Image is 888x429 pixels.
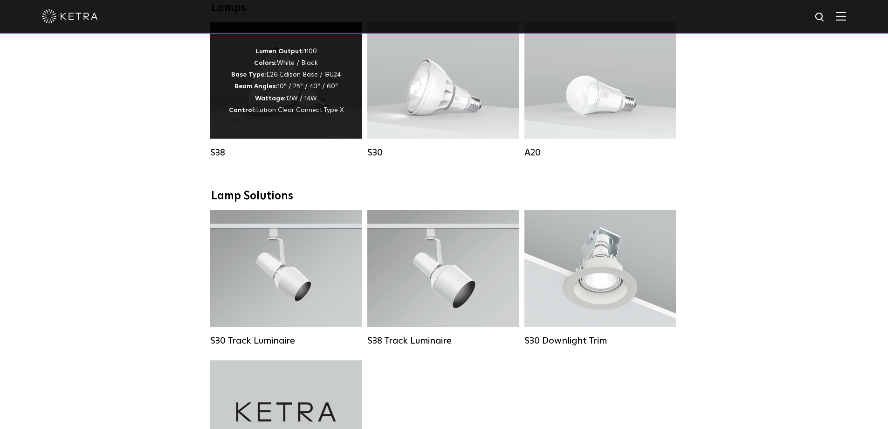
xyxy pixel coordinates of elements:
[524,147,676,158] div: A20
[42,9,98,23] img: ketra-logo-2019-white
[367,335,519,346] div: S38 Track Luminaire
[524,210,676,346] a: S30 Downlight Trim S30 Downlight Trim
[229,107,256,113] strong: Control:
[836,12,846,21] img: Hamburger%20Nav.svg
[524,335,676,346] div: S30 Downlight Trim
[210,147,362,158] div: S38
[254,60,277,66] strong: Colors:
[814,12,826,23] img: search icon
[211,190,677,203] div: Lamp Solutions
[210,210,362,346] a: S30 Track Luminaire Lumen Output:1100Colors:White / BlackBeam Angles:15° / 25° / 40° / 60° / 90°W...
[229,46,344,116] p: 1100 White / Black E26 Edison Base / GU24 10° / 25° / 40° / 60° 12W / 14W
[367,210,519,346] a: S38 Track Luminaire Lumen Output:1100Colors:White / BlackBeam Angles:10° / 25° / 40° / 60°Wattage...
[367,22,519,158] a: S30 Lumen Output:1100Colors:White / BlackBase Type:E26 Edison Base / GU24Beam Angles:15° / 25° / ...
[524,22,676,158] a: A20 Lumen Output:600 / 800Colors:White / BlackBase Type:E26 Edison Base / GU24Beam Angles:Omni-Di...
[231,71,266,78] strong: Base Type:
[210,22,362,158] a: S38 Lumen Output:1100Colors:White / BlackBase Type:E26 Edison Base / GU24Beam Angles:10° / 25° / ...
[256,107,344,113] span: Lutron Clear Connect Type X
[255,48,304,55] strong: Lumen Output:
[234,83,277,90] strong: Beam Angles:
[210,335,362,346] div: S30 Track Luminaire
[255,95,286,102] strong: Wattage:
[367,147,519,158] div: S30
